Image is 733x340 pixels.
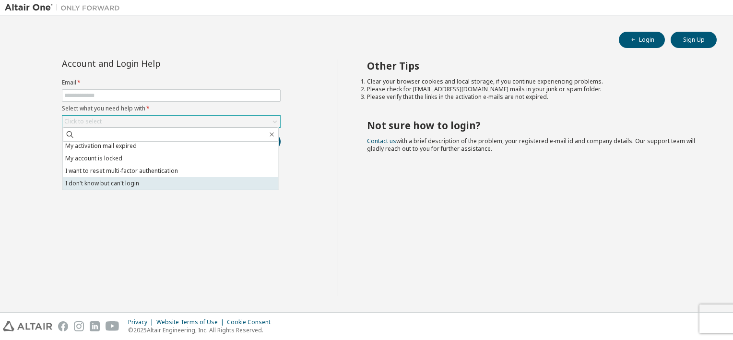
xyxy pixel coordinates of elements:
[367,119,700,132] h2: Not sure how to login?
[62,116,280,127] div: Click to select
[367,137,396,145] a: Contact us
[62,79,281,86] label: Email
[128,318,156,326] div: Privacy
[671,32,717,48] button: Sign Up
[64,118,102,125] div: Click to select
[128,326,276,334] p: © 2025 Altair Engineering, Inc. All Rights Reserved.
[156,318,227,326] div: Website Terms of Use
[62,60,237,67] div: Account and Login Help
[63,140,279,152] li: My activation mail expired
[227,318,276,326] div: Cookie Consent
[5,3,125,12] img: Altair One
[367,60,700,72] h2: Other Tips
[58,321,68,331] img: facebook.svg
[90,321,100,331] img: linkedin.svg
[367,85,700,93] li: Please check for [EMAIL_ADDRESS][DOMAIN_NAME] mails in your junk or spam folder.
[3,321,52,331] img: altair_logo.svg
[74,321,84,331] img: instagram.svg
[367,93,700,101] li: Please verify that the links in the activation e-mails are not expired.
[367,137,695,153] span: with a brief description of the problem, your registered e-mail id and company details. Our suppo...
[367,78,700,85] li: Clear your browser cookies and local storage, if you continue experiencing problems.
[619,32,665,48] button: Login
[106,321,119,331] img: youtube.svg
[62,105,281,112] label: Select what you need help with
